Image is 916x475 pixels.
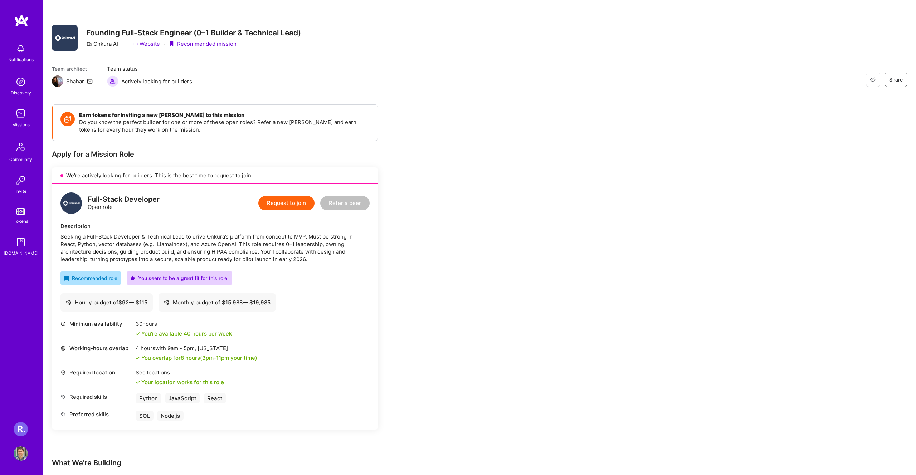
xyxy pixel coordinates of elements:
[12,138,29,156] img: Community
[164,40,165,48] div: ·
[136,320,232,328] div: 30 hours
[86,28,301,37] h3: Founding Full-Stack Engineer (0–1 Builder & Technical Lead)
[52,458,481,467] div: What We're Building
[121,78,192,85] span: Actively looking for builders
[157,411,184,421] div: Node.js
[64,274,117,282] div: Recommended role
[14,14,29,27] img: logo
[107,65,192,73] span: Team status
[15,187,26,195] div: Invite
[52,75,63,87] img: Team Architect
[12,446,30,461] a: User Avatar
[60,233,370,263] div: Seeking a Full-Stack Developer & Technical Lead to drive Onkura’s platform from concept to MVP. M...
[52,25,78,51] img: Company Logo
[8,56,34,63] div: Notifications
[169,41,174,47] i: icon PurpleRibbon
[14,75,28,89] img: discovery
[60,411,132,418] div: Preferred skills
[164,300,169,305] i: icon Cash
[11,89,31,97] div: Discovery
[130,274,229,282] div: You seem to be a great fit for this role!
[136,380,140,385] i: icon Check
[14,235,28,249] img: guide book
[136,369,224,376] div: See locations
[202,354,229,361] span: 3pm - 11pm
[66,78,84,85] div: Shahar
[60,222,370,230] div: Description
[52,65,93,73] span: Team architect
[60,393,132,401] div: Required skills
[132,40,160,48] a: Website
[60,370,66,375] i: icon Location
[52,167,378,184] div: We’re actively looking for builders. This is the best time to request to join.
[12,422,30,436] a: Roger Healthcare: Team for Clinical Intake Platform
[88,196,160,211] div: Open role
[4,249,38,257] div: [DOMAIN_NAME]
[164,299,271,306] div: Monthly budget of $ 15,988 — $ 19,985
[136,332,140,336] i: icon Check
[136,411,154,421] div: SQL
[66,299,147,306] div: Hourly budget of $ 92 — $ 115
[889,76,903,83] span: Share
[60,112,75,126] img: Token icon
[12,121,30,128] div: Missions
[14,41,28,56] img: bell
[14,217,28,225] div: Tokens
[60,192,82,214] img: logo
[60,346,66,351] i: icon World
[885,73,907,87] button: Share
[204,393,226,403] div: React
[79,118,371,133] p: Do you know the perfect builder for one or more of these open roles? Refer a new [PERSON_NAME] an...
[136,330,232,337] div: You're available 40 hours per week
[136,356,140,360] i: icon Check
[141,354,257,362] div: You overlap for 8 hours ( your time)
[320,196,370,210] button: Refer a peer
[52,150,378,159] div: Apply for a Mission Role
[60,394,66,400] i: icon Tag
[60,344,132,352] div: Working-hours overlap
[86,41,92,47] i: icon CompanyGray
[87,78,93,84] i: icon Mail
[60,321,66,327] i: icon Clock
[136,344,257,352] div: 4 hours with [US_STATE]
[14,446,28,461] img: User Avatar
[60,412,66,417] i: icon Tag
[79,112,371,118] h4: Earn tokens for inviting a new [PERSON_NAME] to this mission
[165,393,200,403] div: JavaScript
[258,196,315,210] button: Request to join
[136,378,224,386] div: Your location works for this role
[14,107,28,121] img: teamwork
[169,40,237,48] div: Recommended mission
[870,77,876,83] i: icon EyeClosed
[166,345,198,352] span: 9am - 5pm ,
[14,422,28,436] img: Roger Healthcare: Team for Clinical Intake Platform
[130,276,135,281] i: icon PurpleStar
[16,208,25,215] img: tokens
[136,393,161,403] div: Python
[64,276,69,281] i: icon RecommendedBadge
[14,173,28,187] img: Invite
[60,320,132,328] div: Minimum availability
[107,75,118,87] img: Actively looking for builders
[60,369,132,376] div: Required location
[86,40,118,48] div: Onkura AI
[88,196,160,203] div: Full-Stack Developer
[66,300,71,305] i: icon Cash
[9,156,32,163] div: Community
